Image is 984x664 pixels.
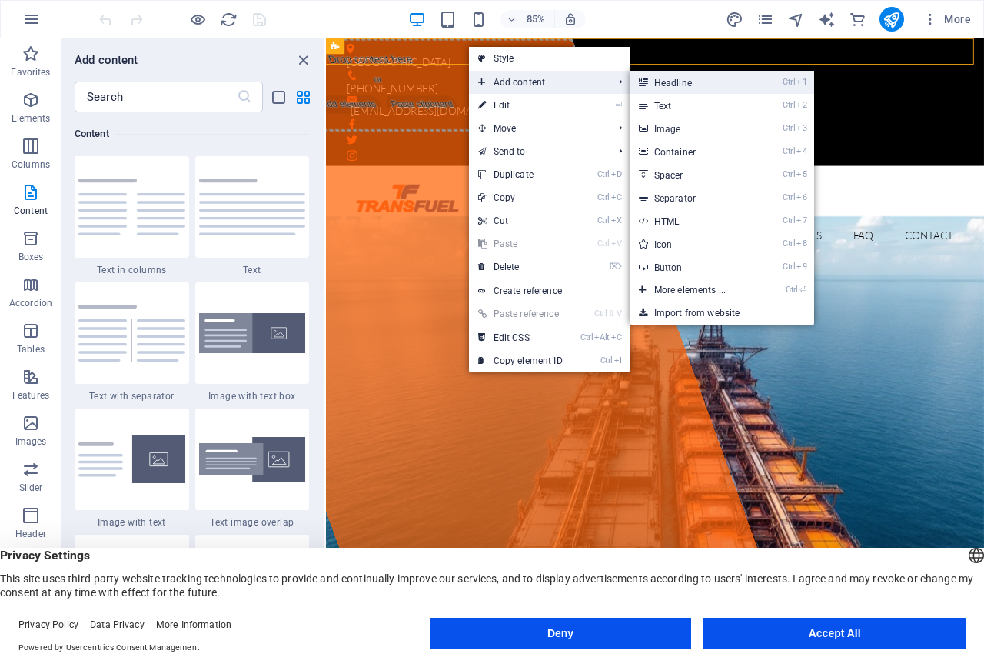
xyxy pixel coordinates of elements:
[75,390,189,402] span: Text with separator
[220,11,238,28] i: Reload page
[849,10,867,28] button: commerce
[783,192,795,202] i: Ctrl
[783,262,795,272] i: Ctrl
[610,262,622,272] i: ⌦
[75,156,189,276] div: Text in columns
[188,10,207,28] button: Click here to leave preview mode and continue editing
[469,302,572,325] a: Ctrl⇧VPaste reference
[580,332,593,342] i: Ctrl
[75,409,189,529] div: Image with text
[796,100,806,110] i: 2
[630,186,756,209] a: Ctrl6Separator
[796,215,806,225] i: 7
[469,186,572,209] a: CtrlCCopy
[469,163,572,186] a: CtrlDDuplicate
[15,528,46,540] p: Header
[783,239,795,249] i: Ctrl
[799,285,806,295] i: ⏎
[796,123,806,133] i: 3
[78,305,185,362] img: text-with-separator.svg
[849,11,866,28] i: Commerce
[630,71,756,94] a: Ctrl1Headline
[17,343,45,355] p: Tables
[269,88,288,106] button: list-view
[199,179,306,235] img: text.svg
[630,117,756,140] a: Ctrl3Image
[469,209,572,232] a: CtrlXCut
[199,313,306,354] img: image-with-text-box.svg
[796,169,806,179] i: 5
[12,112,51,125] p: Elements
[630,302,814,325] a: Import from website
[630,232,756,255] a: Ctrl8Icon
[611,169,622,179] i: D
[883,11,900,28] i: Publish
[630,140,756,163] a: Ctrl4Container
[195,282,310,402] div: Image with text box
[12,389,49,402] p: Features
[783,215,795,225] i: Ctrl
[9,297,52,309] p: Accordion
[630,209,756,232] a: Ctrl7HTML
[630,94,756,117] a: Ctrl2Text
[11,66,50,78] p: Favorites
[469,47,630,70] a: Style
[469,255,572,279] a: ⌦Delete
[796,239,806,249] i: 8
[818,10,836,28] button: text_generator
[469,279,630,302] a: Create reference
[783,77,795,87] i: Ctrl
[614,355,622,365] i: I
[75,51,138,69] h6: Add content
[195,409,310,529] div: Text image overlap
[294,51,312,69] button: close panel
[469,232,572,255] a: CtrlVPaste
[469,94,572,117] a: ⏎Edit
[630,279,756,302] a: Ctrl⏎More elements ...
[219,10,238,28] button: reload
[14,205,48,217] p: Content
[786,285,798,295] i: Ctrl
[916,7,977,32] button: More
[600,355,613,365] i: Ctrl
[783,100,795,110] i: Ctrl
[19,482,43,494] p: Slider
[726,11,743,28] i: Design (Ctrl+Alt+Y)
[469,117,607,140] span: Move
[78,179,185,235] img: text-in-columns.svg
[563,12,577,26] i: On resize automatically adjust zoom level to fit chosen device.
[756,10,775,28] button: pages
[594,309,607,319] i: Ctrl
[608,309,615,319] i: ⇧
[524,10,548,28] h6: 85%
[195,390,310,402] span: Image with text box
[195,516,310,529] span: Text image overlap
[597,169,610,179] i: Ctrl
[597,192,610,202] i: Ctrl
[756,11,774,28] i: Pages (Ctrl+Alt+S)
[922,12,971,27] span: More
[611,332,622,342] i: C
[12,158,50,171] p: Columns
[294,88,312,106] button: grid-view
[611,192,622,202] i: C
[469,349,572,372] a: CtrlICopy element ID
[787,11,805,28] i: Navigator
[75,264,189,276] span: Text in columns
[783,169,795,179] i: Ctrl
[611,215,622,225] i: X
[75,125,309,143] h6: Content
[615,100,622,110] i: ⏎
[818,11,836,28] i: AI Writer
[75,516,189,529] span: Image with text
[195,156,310,276] div: Text
[15,435,47,448] p: Images
[199,437,306,482] img: text-image-overlap.svg
[796,77,806,87] i: 1
[630,255,756,279] a: Ctrl9Button
[783,123,795,133] i: Ctrl
[67,67,159,88] span: Paste clipboard
[597,215,610,225] i: Ctrl
[879,7,904,32] button: publish
[617,309,621,319] i: V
